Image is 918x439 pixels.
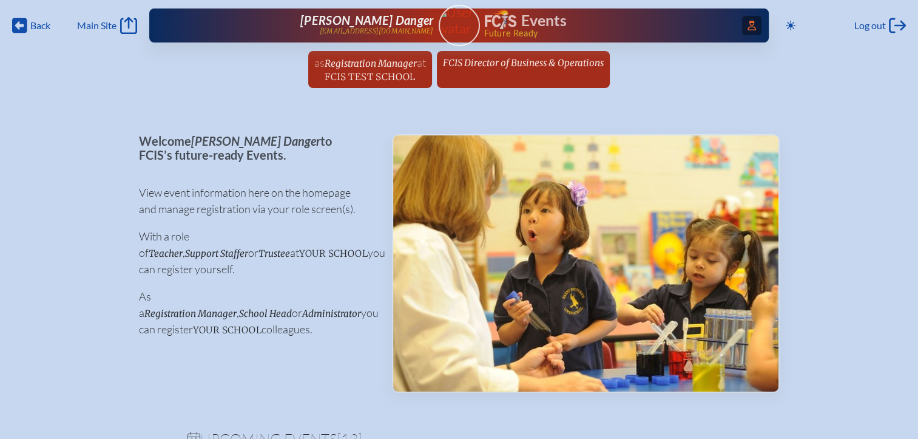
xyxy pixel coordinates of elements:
[144,308,237,319] span: Registration Manager
[325,71,415,83] span: FCIS Test School
[193,324,262,336] span: your school
[185,248,248,259] span: Support Staffer
[139,134,373,162] p: Welcome to FCIS’s future-ready Events.
[439,5,480,46] a: User Avatar
[299,248,368,259] span: your school
[258,248,290,259] span: Trustee
[77,17,137,34] a: Main Site
[191,134,320,148] span: [PERSON_NAME] Danger
[485,10,731,38] div: FCIS Events — Future ready
[77,19,116,32] span: Main Site
[325,58,417,69] span: Registration Manager
[30,19,50,32] span: Back
[149,248,183,259] span: Teacher
[320,27,434,35] p: [EMAIL_ADDRESS][DOMAIN_NAME]
[309,51,431,88] a: asRegistration ManageratFCIS Test School
[139,185,373,217] p: View event information here on the homepage and manage registration via your role screen(s).
[188,13,434,38] a: [PERSON_NAME] Danger[EMAIL_ADDRESS][DOMAIN_NAME]
[854,19,886,32] span: Log out
[314,56,325,69] span: as
[302,308,361,319] span: Administrator
[443,57,604,69] span: FCIS Director of Business & Operations
[239,308,292,319] span: School Head
[484,29,730,38] span: Future Ready
[433,4,485,36] img: User Avatar
[438,51,609,74] a: FCIS Director of Business & Operations
[139,288,373,338] p: As a , or you can register colleagues.
[417,56,426,69] span: at
[300,13,433,27] span: [PERSON_NAME] Danger
[393,135,778,392] img: Events
[139,228,373,277] p: With a role of , or at you can register yourself.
